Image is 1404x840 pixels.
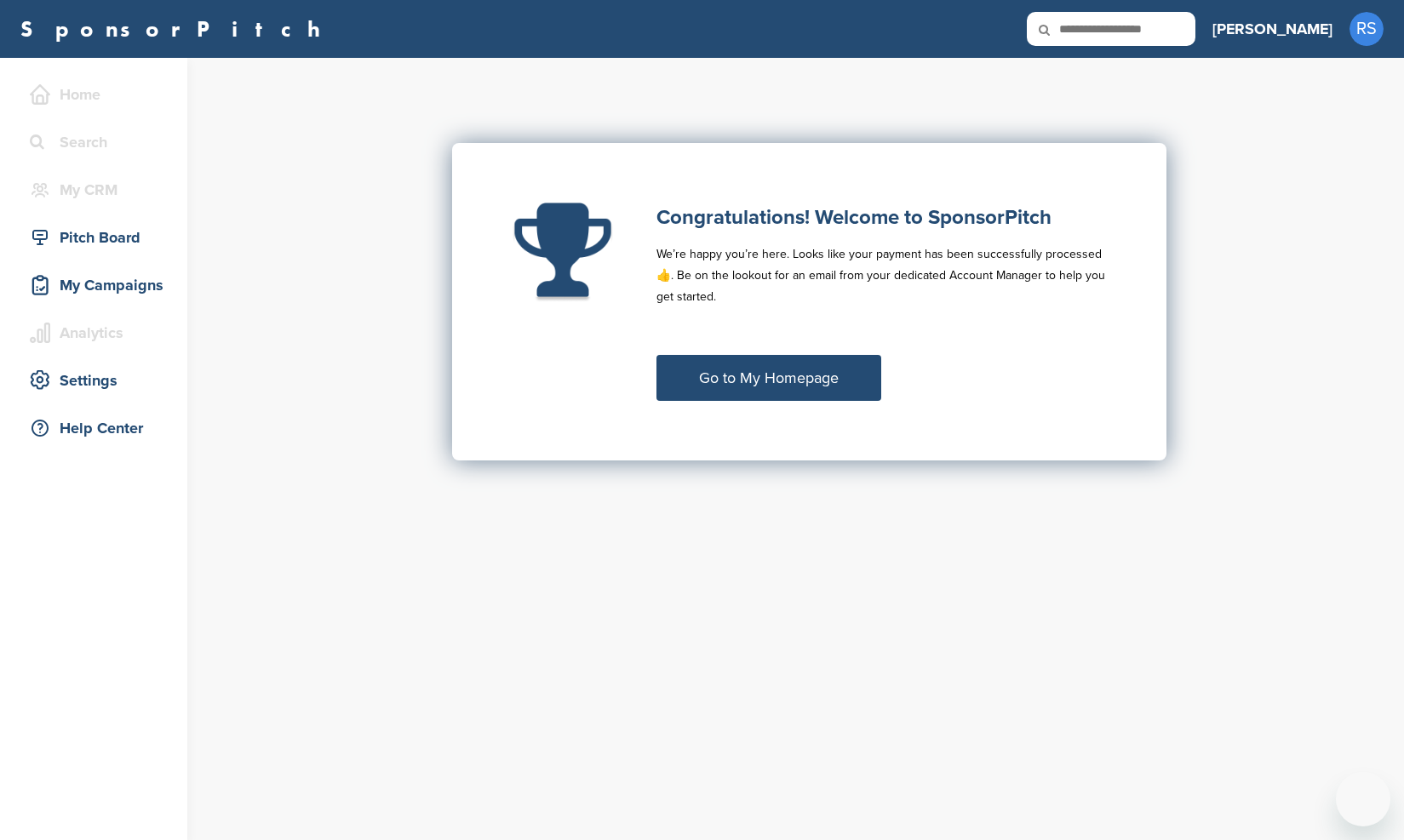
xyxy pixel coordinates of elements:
div: Settings [26,365,170,396]
img: Fa trophy [512,203,614,302]
a: SponsorPitch [20,18,331,40]
div: Search [26,127,170,157]
div: Pitch Board [26,222,170,253]
div: My Campaigns [26,270,170,300]
a: Search [17,123,170,162]
iframe: Button to launch messaging window [1336,772,1390,826]
a: Pitch Board [17,218,170,257]
div: Analytics [26,317,170,348]
h3: [PERSON_NAME] [1212,17,1332,41]
a: Help Center [17,409,170,448]
a: [PERSON_NAME] [1212,10,1332,48]
div: My CRM [26,174,170,205]
div: Home [26,79,170,110]
a: Home [17,75,170,114]
a: Go to My Homepage [656,355,881,401]
h1: Congratulations! Welcome to SponsorPitch [656,203,1106,233]
a: Settings [17,361,170,400]
a: My Campaigns [17,266,170,305]
a: Analytics [17,313,170,352]
a: My CRM [17,170,170,209]
p: We’re happy you’re here. Looks like your payment has been successfully processed 👍. Be on the loo... [656,243,1106,329]
div: Help Center [26,413,170,443]
span: RS [1350,12,1384,46]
